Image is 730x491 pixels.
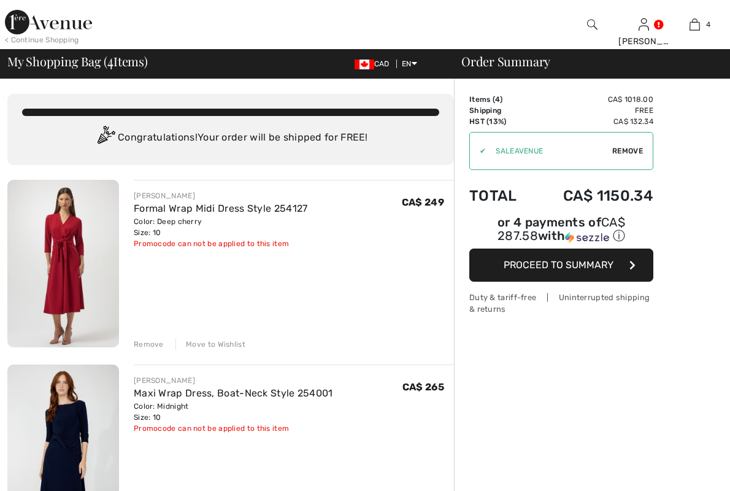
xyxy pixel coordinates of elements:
[134,339,164,350] div: Remove
[7,55,148,68] span: My Shopping Bag ( Items)
[532,116,653,127] td: CA$ 132.34
[469,105,532,116] td: Shipping
[469,292,653,315] div: Duty & tariff-free | Uninterrupted shipping & returns
[402,60,417,68] span: EN
[504,259,613,271] span: Proceed to Summary
[134,387,333,399] a: Maxi Wrap Dress, Boat-Neck Style 254001
[469,249,653,282] button: Proceed to Summary
[5,34,79,45] div: < Continue Shopping
[612,145,643,157] span: Remove
[618,35,668,48] div: [PERSON_NAME]
[175,339,245,350] div: Move to Wishlist
[495,95,500,104] span: 4
[706,19,710,30] span: 4
[5,10,92,34] img: 1ère Avenue
[134,401,333,423] div: Color: Midnight Size: 10
[22,126,439,150] div: Congratulations! Your order will be shipped for FREE!
[469,217,653,244] div: or 4 payments of with
[355,60,394,68] span: CAD
[639,18,649,30] a: Sign In
[639,17,649,32] img: My Info
[469,217,653,249] div: or 4 payments ofCA$ 287.58withSezzle Click to learn more about Sezzle
[134,375,333,386] div: [PERSON_NAME]
[690,17,700,32] img: My Bag
[532,105,653,116] td: Free
[107,52,113,68] span: 4
[469,116,532,127] td: HST (13%)
[134,238,308,249] div: Promocode can not be applied to this item
[447,55,723,68] div: Order Summary
[532,94,653,105] td: CA$ 1018.00
[486,133,612,169] input: Promo code
[498,215,625,243] span: CA$ 287.58
[134,423,333,434] div: Promocode can not be applied to this item
[402,196,444,208] span: CA$ 249
[532,175,653,217] td: CA$ 1150.34
[355,60,374,69] img: Canadian Dollar
[134,203,308,214] a: Formal Wrap Midi Dress Style 254127
[469,94,532,105] td: Items ( )
[402,381,444,393] span: CA$ 265
[134,216,308,238] div: Color: Deep cherry Size: 10
[7,180,119,347] img: Formal Wrap Midi Dress Style 254127
[470,145,486,157] div: ✔
[565,232,609,243] img: Sezzle
[134,190,308,201] div: [PERSON_NAME]
[587,17,597,32] img: search the website
[469,175,532,217] td: Total
[670,17,720,32] a: 4
[93,126,118,150] img: Congratulation2.svg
